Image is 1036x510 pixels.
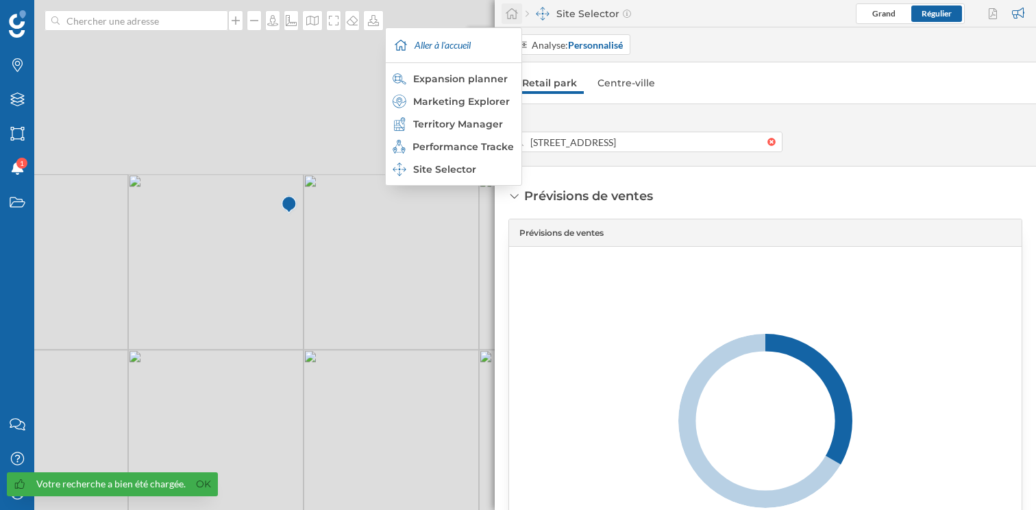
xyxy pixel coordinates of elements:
img: dashboards-manager.svg [393,162,406,176]
img: explorer.svg [393,95,406,108]
span: 1 [20,156,24,170]
div: Marketing Explorer [393,95,513,108]
div: Analyse: [532,38,623,52]
div: Prévisions de ventes [524,187,653,205]
img: dashboards-manager.svg [536,7,550,21]
div: Prévisions de ventes [519,227,604,239]
img: search-areas.svg [393,72,406,86]
img: monitoring-360.svg [393,140,406,154]
div: Site Selector [526,7,631,21]
div: Territory Manager [393,117,513,131]
div: Votre recherche a bien été chargée. [36,477,186,491]
a: Retail park [515,72,584,94]
span: Grand [872,8,896,19]
div: Aller à l'accueil [389,28,518,62]
img: Marker [280,191,297,219]
strong: Personnalisé [568,39,623,51]
a: Ok [193,476,214,492]
a: Centre-ville [591,72,662,94]
span: Régulier [922,8,952,19]
img: territory-manager.svg [393,117,406,131]
div: Site Selector [393,162,513,176]
div: Performance Tracker [393,140,513,154]
img: Logo Geoblink [9,10,26,38]
span: Support [29,10,78,22]
div: Expansion planner [393,72,513,86]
